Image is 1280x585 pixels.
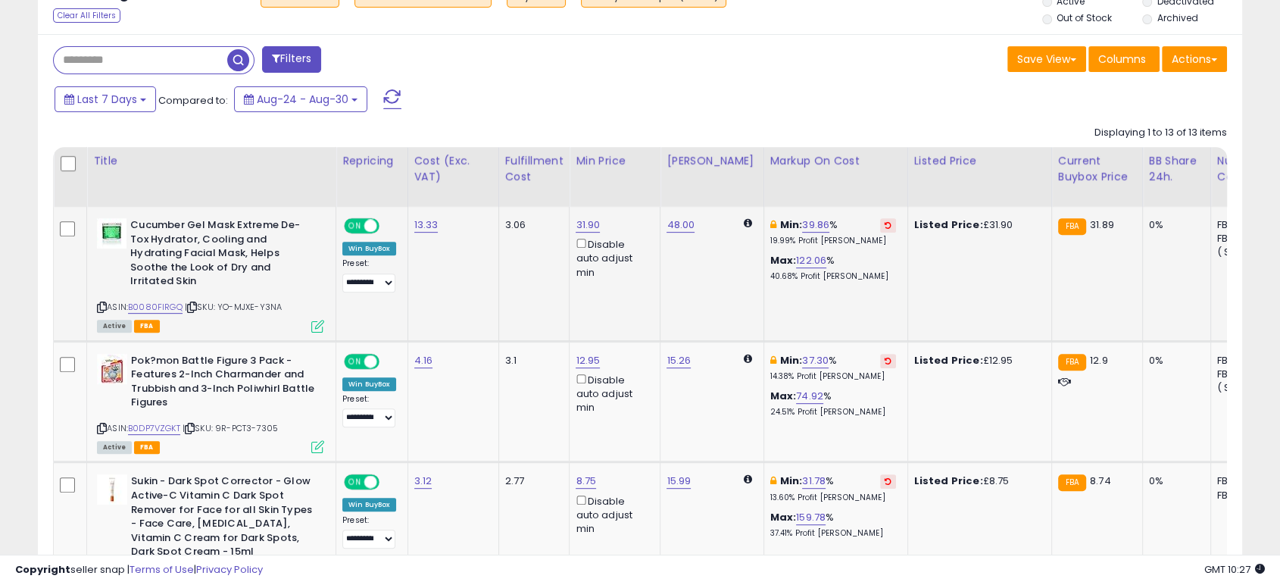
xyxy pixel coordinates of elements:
b: Listed Price: [914,353,983,368]
div: Disable auto adjust min [576,236,648,280]
span: 2025-09-7 10:27 GMT [1204,562,1265,577]
span: All listings currently available for purchase on Amazon [97,441,132,454]
b: Listed Price: [914,217,983,232]
span: FBA [134,441,160,454]
a: 8.75 [576,474,596,489]
b: Max: [770,510,797,524]
div: Num of Comp. [1217,153,1272,185]
a: 3.12 [414,474,432,489]
div: Disable auto adjust min [576,371,648,415]
div: FBM: 2 [1217,232,1267,246]
a: 74.92 [796,389,823,404]
button: Last 7 Days [55,86,156,112]
span: Columns [1098,52,1146,67]
a: 39.86 [802,217,829,233]
div: ( SFP: 1 ) [1217,246,1267,259]
div: Clear All Filters [53,8,120,23]
div: % [770,254,896,282]
span: Last 7 Days [77,92,137,107]
div: 0% [1149,218,1199,232]
span: | SKU: 9R-PCT3-7305 [183,422,278,434]
img: 31U5EEOrwRL._SL40_.jpg [97,474,127,505]
img: 41nFEw5jATS._SL40_.jpg [97,218,126,249]
a: 31.78 [802,474,826,489]
div: % [770,511,896,539]
div: Win BuyBox [342,242,396,255]
button: Columns [1088,46,1160,72]
button: Aug-24 - Aug-30 [234,86,367,112]
b: Sukin - Dark Spot Corrector - Glow Active-C Vitamin C Dark Spot Remover for Face for all Skin Typ... [131,474,315,562]
button: Filters [262,46,321,73]
div: 3.1 [505,354,558,368]
button: Save View [1007,46,1086,72]
th: The percentage added to the cost of goods (COGS) that forms the calculator for Min & Max prices. [763,147,907,207]
b: Min: [780,474,803,488]
img: 41Dx29zdekL._SL40_.jpg [97,354,127,384]
span: Aug-24 - Aug-30 [257,92,348,107]
div: Title [93,153,329,169]
a: 4.16 [414,353,433,368]
span: 31.89 [1090,217,1114,232]
div: Min Price [576,153,654,169]
a: 12.95 [576,353,600,368]
a: 37.30 [802,353,829,368]
small: FBA [1058,474,1086,491]
div: Current Buybox Price [1058,153,1136,185]
div: Preset: [342,515,396,549]
div: ASIN: [97,354,324,452]
a: 159.78 [796,510,826,525]
div: 2.77 [505,474,558,488]
div: 3.06 [505,218,558,232]
b: Pok?mon Battle Figure 3 Pack - Features 2-Inch Charmander and Trubbish and 3-Inch Poliwhirl Battl... [131,354,315,414]
p: 24.51% Profit [PERSON_NAME] [770,407,896,418]
span: All listings currently available for purchase on Amazon [97,320,132,333]
div: FBM: 3 [1217,489,1267,502]
div: % [770,474,896,502]
b: Max: [770,253,797,267]
p: 19.99% Profit [PERSON_NAME] [770,236,896,246]
div: Win BuyBox [342,498,396,511]
span: OFF [377,220,401,233]
div: £31.90 [914,218,1040,232]
p: 37.41% Profit [PERSON_NAME] [770,528,896,539]
div: Preset: [342,258,396,292]
div: ASIN: [97,218,324,330]
div: % [770,354,896,382]
div: FBA: 16 [1217,354,1267,368]
span: OFF [377,355,401,368]
div: Fulfillment Cost [505,153,564,185]
div: 0% [1149,354,1199,368]
b: Min: [780,353,803,368]
span: ON [345,355,364,368]
b: Cucumber Gel Mask Extreme De-Tox Hydrator, Cooling and Hydrating Facial Mask, Helps Soothe the Lo... [130,218,314,292]
button: Actions [1162,46,1227,72]
div: Displaying 1 to 13 of 13 items [1094,126,1227,140]
b: Listed Price: [914,474,983,488]
div: % [770,218,896,246]
span: | SKU: YO-MJXE-Y3NA [185,301,282,313]
label: Out of Stock [1057,11,1112,24]
div: BB Share 24h. [1149,153,1204,185]
a: Privacy Policy [196,562,263,577]
b: Min: [780,217,803,232]
a: 13.33 [414,217,439,233]
a: 15.26 [667,353,691,368]
span: 12.9 [1090,353,1108,368]
small: FBA [1058,218,1086,235]
div: FBA: 14 [1217,474,1267,488]
div: Preset: [342,394,396,428]
label: Archived [1157,11,1198,24]
a: 15.99 [667,474,691,489]
div: Markup on Cost [770,153,901,169]
p: 13.60% Profit [PERSON_NAME] [770,493,896,503]
span: FBA [134,320,160,333]
p: 40.68% Profit [PERSON_NAME] [770,271,896,282]
a: Terms of Use [130,562,194,577]
div: Win BuyBox [342,377,396,391]
a: B0DP7VZGKT [128,422,180,435]
span: Compared to: [158,93,228,108]
div: FBA: 17 [1217,218,1267,232]
div: Repricing [342,153,401,169]
a: B0080FIRGQ [128,301,183,314]
a: 31.90 [576,217,600,233]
